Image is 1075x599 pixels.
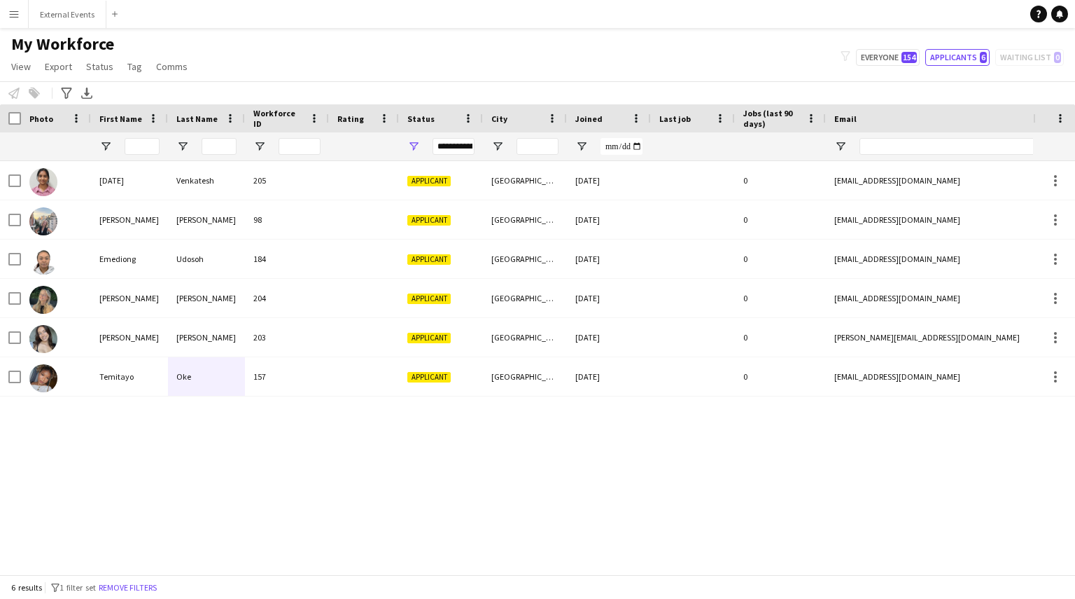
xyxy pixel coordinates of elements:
[483,357,567,396] div: [GEOGRAPHIC_DATA]
[337,113,364,124] span: Rating
[483,318,567,357] div: [GEOGRAPHIC_DATA]
[735,161,826,200] div: 0
[176,140,189,153] button: Open Filter Menu
[29,113,53,124] span: Photo
[735,279,826,317] div: 0
[567,357,651,396] div: [DATE]
[168,200,245,239] div: [PERSON_NAME]
[567,200,651,239] div: [DATE]
[168,240,245,278] div: Udosoh
[567,318,651,357] div: [DATE]
[483,200,567,239] div: [GEOGRAPHIC_DATA]
[59,582,96,593] span: 1 filter set
[567,279,651,317] div: [DATE]
[168,161,245,200] div: Venkatesh
[58,85,75,102] app-action-btn: Advanced filters
[253,108,304,129] span: Workforce ID
[127,60,142,73] span: Tag
[834,113,857,124] span: Email
[253,140,266,153] button: Open Filter Menu
[735,200,826,239] div: 0
[156,60,188,73] span: Comms
[11,34,114,55] span: My Workforce
[78,85,95,102] app-action-btn: Export XLSX
[491,140,504,153] button: Open Filter Menu
[567,161,651,200] div: [DATE]
[122,57,148,76] a: Tag
[91,279,168,317] div: [PERSON_NAME]
[743,108,801,129] span: Jobs (last 90 days)
[11,60,31,73] span: View
[45,60,72,73] span: Export
[659,113,691,124] span: Last job
[29,247,57,275] img: Emediong Udosoh
[735,240,826,278] div: 0
[91,357,168,396] div: Temitayo
[245,161,329,200] div: 205
[91,240,168,278] div: Emediong
[96,580,160,595] button: Remove filters
[245,357,329,396] div: 157
[483,161,567,200] div: [GEOGRAPHIC_DATA]
[39,57,78,76] a: Export
[407,140,420,153] button: Open Filter Menu
[856,49,920,66] button: Everyone154
[735,318,826,357] div: 0
[517,138,558,155] input: City Filter Input
[6,57,36,76] a: View
[567,240,651,278] div: [DATE]
[80,57,119,76] a: Status
[245,279,329,317] div: 204
[483,240,567,278] div: [GEOGRAPHIC_DATA]
[407,215,451,226] span: Applicant
[980,52,987,63] span: 6
[245,318,329,357] div: 203
[834,140,847,153] button: Open Filter Menu
[901,52,917,63] span: 154
[202,138,237,155] input: Last Name Filter Input
[91,200,168,239] div: [PERSON_NAME]
[29,325,57,353] img: Sophia sloan
[483,279,567,317] div: [GEOGRAPHIC_DATA]
[245,240,329,278] div: 184
[407,254,451,265] span: Applicant
[407,113,435,124] span: Status
[29,1,106,28] button: External Events
[407,176,451,186] span: Applicant
[91,161,168,200] div: [DATE]
[29,207,57,235] img: Ella Porter
[600,138,642,155] input: Joined Filter Input
[279,138,321,155] input: Workforce ID Filter Input
[925,49,990,66] button: Applicants6
[735,357,826,396] div: 0
[99,140,112,153] button: Open Filter Menu
[29,286,57,314] img: Kristen Smith
[407,294,451,304] span: Applicant
[29,364,57,392] img: Temitayo Oke
[150,57,193,76] a: Comms
[407,372,451,383] span: Applicant
[91,318,168,357] div: [PERSON_NAME]
[245,200,329,239] div: 98
[168,357,245,396] div: Oke
[29,168,57,196] img: Chaitra Venkatesh
[86,60,113,73] span: Status
[168,279,245,317] div: [PERSON_NAME]
[168,318,245,357] div: [PERSON_NAME]
[176,113,218,124] span: Last Name
[99,113,142,124] span: First Name
[575,140,588,153] button: Open Filter Menu
[491,113,507,124] span: City
[575,113,603,124] span: Joined
[407,333,451,343] span: Applicant
[125,138,160,155] input: First Name Filter Input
